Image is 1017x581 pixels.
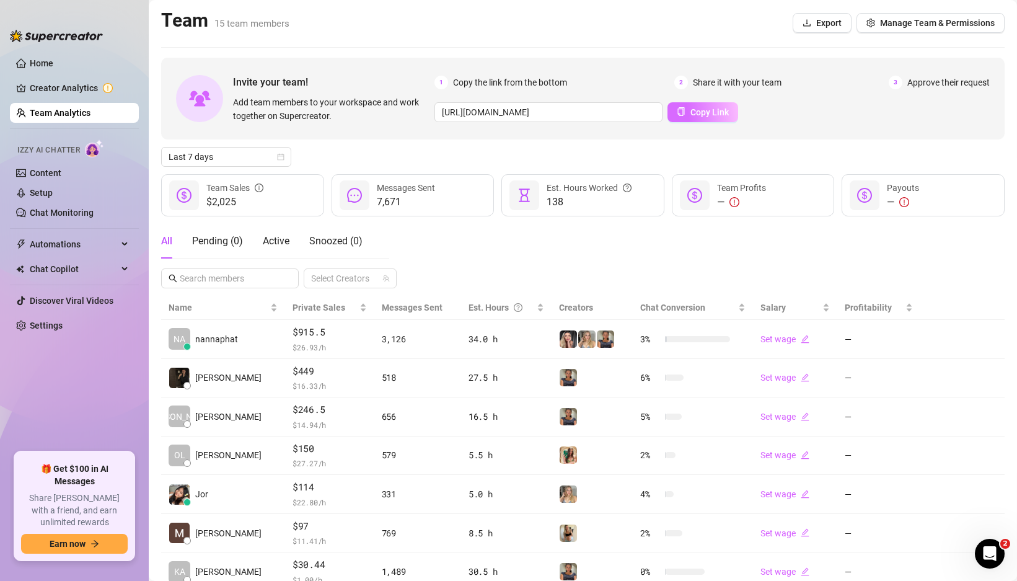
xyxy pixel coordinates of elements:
[174,332,185,346] span: NA
[30,296,113,306] a: Discover Viral Videos
[293,379,367,392] span: $ 16.33 /h
[793,13,852,33] button: Export
[640,303,705,313] span: Chat Conversion
[760,373,809,383] a: Set wageedit
[293,480,367,495] span: $114
[640,565,660,579] span: 0 %
[717,183,766,193] span: Team Profits
[640,448,660,462] span: 2 %
[382,565,454,579] div: 1,489
[195,410,262,424] span: [PERSON_NAME]
[293,534,367,547] span: $ 11.41 /h
[837,320,920,359] td: —
[233,74,434,90] span: Invite your team!
[469,487,544,501] div: 5.0 h
[293,557,367,572] span: $30.44
[180,272,281,285] input: Search members
[640,371,660,384] span: 6 %
[50,539,86,549] span: Earn now
[214,18,289,29] span: 15 team members
[857,188,872,203] span: dollar-circle
[469,301,534,314] div: Est. Hours
[803,19,811,27] span: download
[263,235,289,247] span: Active
[469,371,544,384] div: 27.5 h
[177,188,192,203] span: dollar-circle
[434,76,448,89] span: 1
[293,325,367,340] span: $915.5
[640,332,660,346] span: 3 %
[469,332,544,346] div: 34.0 h
[161,296,285,320] th: Name
[90,539,99,548] span: arrow-right
[16,265,24,273] img: Chat Copilot
[552,296,633,320] th: Creators
[693,76,781,89] span: Share it with your team
[623,181,632,195] span: question-circle
[30,168,61,178] a: Content
[195,565,262,579] span: [PERSON_NAME]
[21,534,128,554] button: Earn nowarrow-right
[801,451,809,459] span: edit
[195,526,262,540] span: [PERSON_NAME]
[161,234,172,249] div: All
[382,275,390,282] span: team
[547,181,632,195] div: Est. Hours Worked
[880,18,995,28] span: Manage Team & Permissions
[30,321,63,330] a: Settings
[837,359,920,398] td: —
[547,195,632,210] span: 138
[597,330,614,348] img: madison
[469,410,544,424] div: 16.5 h
[667,102,738,122] button: Copy Link
[899,197,909,207] span: exclamation-circle
[192,234,243,249] div: Pending ( 0 )
[382,410,454,424] div: 656
[377,195,435,210] span: 7,671
[690,107,729,117] span: Copy Link
[837,514,920,553] td: —
[206,181,263,195] div: Team Sales
[293,303,345,313] span: Private Sales
[975,539,1005,569] iframe: Intercom live chat
[309,235,363,247] span: Snoozed ( 0 )
[517,188,532,203] span: hourglass
[469,448,544,462] div: 5.5 h
[560,330,577,348] img: tatum
[169,368,190,388] img: Aleksander Ovča…
[195,448,262,462] span: [PERSON_NAME]
[907,76,990,89] span: Approve their request
[382,371,454,384] div: 518
[30,234,118,254] span: Automations
[169,274,177,283] span: search
[195,371,262,384] span: [PERSON_NAME]
[30,188,53,198] a: Setup
[760,450,809,460] a: Set wageedit
[640,487,660,501] span: 4 %
[347,188,362,203] span: message
[293,364,367,379] span: $449
[195,332,238,346] span: nannaphat
[760,567,809,577] a: Set wageedit
[801,335,809,344] span: edit
[560,525,577,542] img: chloe!!
[293,441,367,456] span: $150
[30,58,53,68] a: Home
[293,519,367,534] span: $97
[760,334,809,344] a: Set wageedit
[887,183,919,193] span: Payouts
[293,419,367,431] span: $ 14.94 /h
[845,303,892,313] span: Profitability
[560,486,577,503] img: Enya
[760,489,809,499] a: Set wageedit
[837,475,920,514] td: —
[169,484,190,505] img: Jor
[293,457,367,469] span: $ 27.27 /h
[277,153,284,161] span: calendar
[560,446,577,464] img: fiona
[293,496,367,508] span: $ 22.80 /h
[887,195,919,210] div: —
[17,144,80,156] span: Izzy AI Chatter
[30,108,90,118] a: Team Analytics
[382,526,454,540] div: 769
